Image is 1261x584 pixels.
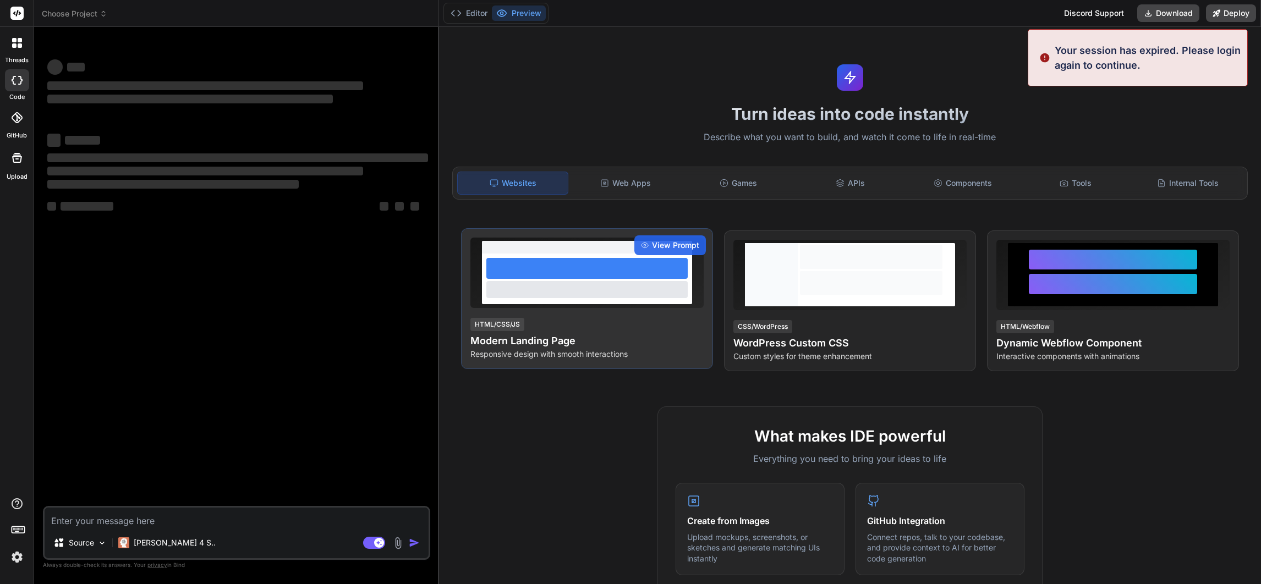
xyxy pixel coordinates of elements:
p: Always double-check its answers. Your in Bind [43,560,430,570]
img: Claude 4 Sonnet [118,537,129,548]
div: HTML/CSS/JS [470,318,524,331]
span: ‌ [47,167,363,175]
img: settings [8,548,26,566]
div: Internal Tools [1133,172,1243,195]
span: ‌ [47,180,299,189]
img: Pick Models [97,538,107,548]
h4: GitHub Integration [867,514,1013,527]
p: Interactive components with animations [996,351,1230,362]
p: Your session has expired. Please login again to continue. [1055,43,1241,73]
div: APIs [796,172,906,195]
h1: Turn ideas into code instantly [446,104,1254,124]
h4: WordPress Custom CSS [733,335,967,351]
h4: Dynamic Webflow Component [996,335,1230,351]
span: ‌ [47,134,61,147]
img: icon [409,537,420,548]
span: ‌ [47,153,428,162]
p: Responsive design with smooth interactions [470,349,704,360]
button: Preview [492,5,546,21]
h4: Modern Landing Page [470,333,704,349]
div: Web Apps [571,172,681,195]
h4: Create from Images [687,514,833,527]
label: GitHub [7,131,27,140]
img: alert [1039,43,1050,73]
p: Describe what you want to build, and watch it come to life in real-time [446,130,1254,145]
button: Editor [446,5,492,21]
div: Tools [1020,172,1130,195]
p: Connect repos, talk to your codebase, and provide context to AI for better code generation [867,532,1013,564]
p: Source [69,537,94,548]
span: ‌ [47,59,63,75]
div: Games [683,172,793,195]
div: HTML/Webflow [996,320,1054,333]
button: Deploy [1206,4,1256,22]
p: [PERSON_NAME] 4 S.. [134,537,216,548]
label: Upload [7,172,28,181]
span: ‌ [410,202,419,211]
p: Upload mockups, screenshots, or sketches and generate matching UIs instantly [687,532,833,564]
div: Components [908,172,1018,195]
p: Everything you need to bring your ideas to life [676,452,1024,465]
span: ‌ [61,202,113,211]
div: Websites [457,172,568,195]
span: ‌ [395,202,404,211]
span: View Prompt [652,240,699,251]
span: privacy [147,561,167,568]
img: attachment [392,537,404,549]
div: CSS/WordPress [733,320,792,333]
h2: What makes IDE powerful [676,425,1024,448]
span: ‌ [65,136,100,145]
span: ‌ [47,95,333,103]
label: code [9,92,25,102]
p: Custom styles for theme enhancement [733,351,967,362]
span: ‌ [47,81,363,90]
span: ‌ [67,63,85,71]
div: Discord Support [1057,4,1131,22]
span: ‌ [47,202,56,211]
button: Download [1137,4,1199,22]
label: threads [5,56,29,65]
span: ‌ [380,202,388,211]
span: Choose Project [42,8,107,19]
